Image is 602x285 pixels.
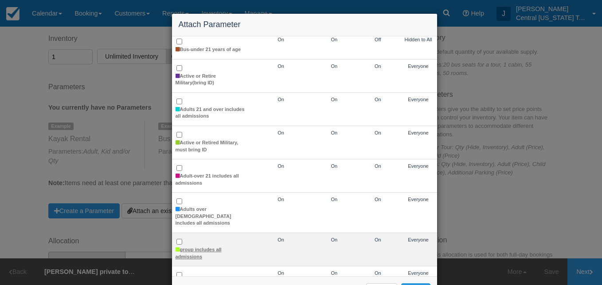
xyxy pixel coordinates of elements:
[331,270,337,276] span: On
[278,97,284,102] span: On
[375,63,381,69] span: On
[400,233,437,266] td: Everyone
[331,163,337,169] span: On
[278,63,284,69] span: On
[331,237,337,242] span: On
[375,197,381,202] span: On
[278,237,284,242] span: On
[375,237,381,242] span: On
[375,163,381,169] span: On
[278,130,284,135] span: On
[179,20,430,29] h4: Attach Parameter
[331,37,337,42] span: On
[375,270,381,276] span: On
[400,193,437,233] td: Everyone
[176,139,246,153] label: Active or Retired Military, must bring ID
[176,246,246,260] label: group includes all admissions
[331,130,337,135] span: On
[375,130,381,135] span: On
[331,97,337,102] span: On
[400,59,437,92] td: Everyone
[331,197,337,202] span: On
[400,159,437,193] td: Everyone
[331,63,337,69] span: On
[375,97,381,102] span: On
[400,33,437,59] td: Hidden to All
[278,163,284,169] span: On
[400,126,437,159] td: Everyone
[176,46,241,53] label: Bus-under 21 years of age
[278,37,284,42] span: On
[176,73,246,87] label: Active or Retire Military(bring ID)
[278,270,284,276] span: On
[176,106,246,120] label: Adults 21 and over includes all admissions
[278,197,284,202] span: On
[176,206,246,227] label: Adults over [DEMOGRAPHIC_DATA] includes all admissions
[375,37,381,42] span: Off
[176,173,246,186] label: Adult-over 21 includes all admissions
[400,92,437,126] td: Everyone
